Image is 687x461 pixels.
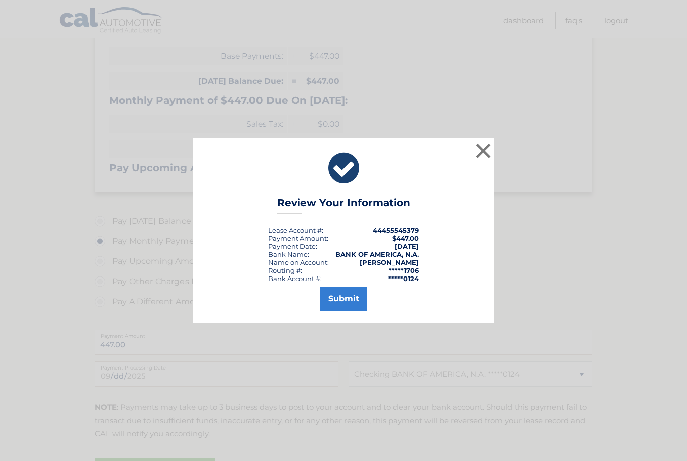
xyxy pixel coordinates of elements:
div: Lease Account #: [268,226,323,234]
strong: 44455545379 [373,226,419,234]
div: Bank Name: [268,250,309,258]
div: Name on Account: [268,258,329,266]
span: Payment Date [268,242,316,250]
button: × [473,141,493,161]
div: Routing #: [268,266,302,274]
strong: BANK OF AMERICA, N.A. [335,250,419,258]
span: [DATE] [395,242,419,250]
strong: [PERSON_NAME] [360,258,419,266]
div: Bank Account #: [268,274,322,283]
span: $447.00 [392,234,419,242]
div: : [268,242,317,250]
button: Submit [320,287,367,311]
h3: Review Your Information [277,197,410,214]
div: Payment Amount: [268,234,328,242]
